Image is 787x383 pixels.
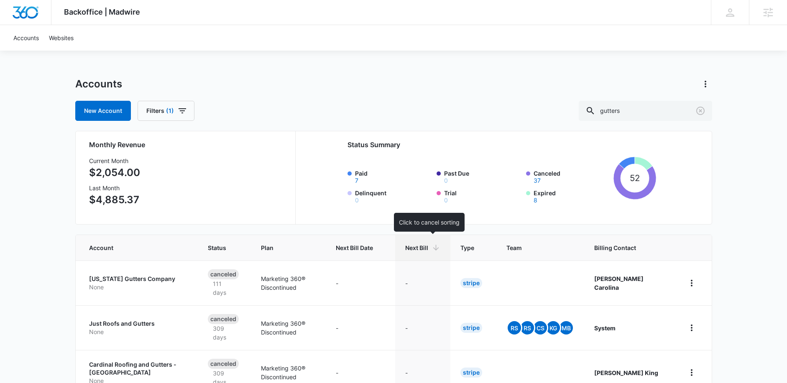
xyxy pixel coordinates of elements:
[460,368,482,378] div: Stripe
[89,283,188,291] p: None
[208,359,239,369] div: Canceled
[89,319,188,328] p: Just Roofs and Gutters
[89,275,188,283] p: [US_STATE] Gutters Company
[89,140,285,150] h2: Monthly Revenue
[460,243,474,252] span: Type
[394,213,465,232] div: Click to cancel sorting
[534,189,611,203] label: Expired
[405,243,428,252] span: Next Bill
[579,101,712,121] input: Search
[506,243,562,252] span: Team
[64,8,140,16] span: Backoffice | Madwire
[460,278,482,288] div: Stripe
[685,366,698,379] button: home
[208,243,229,252] span: Status
[395,260,450,305] td: -
[534,197,537,203] button: Expired
[348,140,657,150] h2: Status Summary
[261,243,316,252] span: Plan
[594,369,658,376] strong: [PERSON_NAME] King
[694,104,707,117] button: Clear
[444,189,521,203] label: Trial
[444,169,521,184] label: Past Due
[75,78,122,90] h1: Accounts
[395,305,450,350] td: -
[355,189,432,203] label: Delinquent
[699,77,712,91] button: Actions
[208,279,241,297] p: 111 days
[89,275,188,291] a: [US_STATE] Gutters CompanyNone
[594,324,616,332] strong: System
[261,274,316,292] p: Marketing 360® Discontinued
[261,364,316,381] p: Marketing 360® Discontinued
[89,243,176,252] span: Account
[208,324,241,342] p: 309 days
[75,101,131,121] a: New Account
[685,321,698,334] button: home
[326,260,395,305] td: -
[534,178,541,184] button: Canceled
[460,323,482,333] div: Stripe
[8,25,44,51] a: Accounts
[336,243,373,252] span: Next Bill Date
[594,275,644,291] strong: [PERSON_NAME] Carolina
[547,321,560,334] span: KG
[208,314,239,324] div: Canceled
[508,321,521,334] span: RS
[685,276,698,290] button: home
[355,169,432,184] label: Paid
[89,156,140,165] h3: Current Month
[208,269,239,279] div: Canceled
[89,319,188,336] a: Just Roofs and GuttersNone
[89,192,140,207] p: $4,885.37
[534,169,611,184] label: Canceled
[355,178,358,184] button: Paid
[521,321,534,334] span: RS
[630,173,640,183] tspan: 52
[89,328,188,336] p: None
[166,108,174,114] span: (1)
[89,184,140,192] h3: Last Month
[326,305,395,350] td: -
[594,243,664,252] span: Billing Contact
[44,25,79,51] a: Websites
[534,321,547,334] span: CS
[138,101,194,121] button: Filters(1)
[89,360,188,377] p: Cardinal Roofing and Gutters - [GEOGRAPHIC_DATA]
[261,319,316,337] p: Marketing 360® Discontinued
[89,165,140,180] p: $2,054.00
[560,321,573,334] span: MB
